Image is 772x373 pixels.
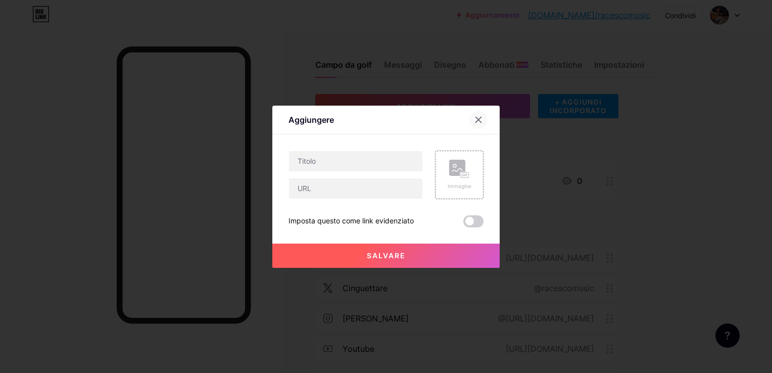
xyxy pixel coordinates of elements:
div: Aggiungere [288,114,334,126]
button: Salvare [272,244,500,268]
input: URL [289,178,422,199]
div: Immagine [448,182,471,190]
span: Salvare [367,251,406,260]
input: Titolo [289,151,422,171]
div: Imposta questo come link evidenziato [288,215,414,227]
